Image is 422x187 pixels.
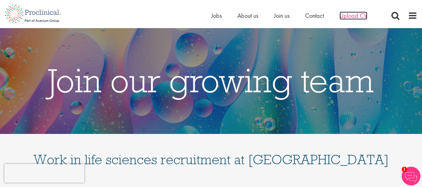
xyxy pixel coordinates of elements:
[4,164,84,183] iframe: reCAPTCHA
[340,12,367,20] a: Upload CV
[305,12,324,20] a: Contact
[33,140,389,166] h1: Work in life sciences recruitment at [GEOGRAPHIC_DATA]
[237,12,258,20] a: About us
[274,12,290,20] a: Join us
[211,12,222,20] a: Jobs
[402,167,407,172] span: 1
[402,167,420,185] img: Chatbot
